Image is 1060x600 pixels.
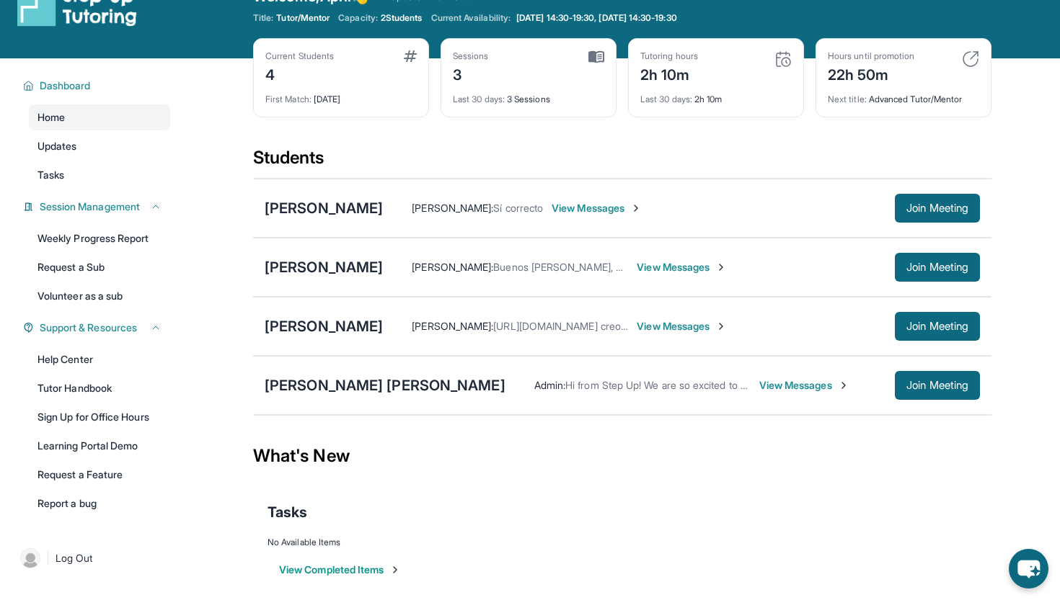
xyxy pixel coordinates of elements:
span: Home [37,110,65,125]
a: [DATE] 14:30-19:30, [DATE] 14:30-19:30 [513,12,680,24]
a: Sign Up for Office Hours [29,404,170,430]
img: card [404,50,417,62]
div: Students [253,146,991,178]
div: 2h 10m [640,85,792,105]
span: View Messages [637,260,727,274]
span: Last 30 days : [640,94,692,104]
span: Tasks [37,168,64,182]
span: Next title : [828,94,867,104]
div: Tutoring hours [640,50,698,62]
button: Join Meeting [895,312,980,341]
span: Admin : [534,379,565,391]
span: Session Management [40,200,140,214]
span: Buenos [PERSON_NAME], gracias por notificandome. [493,261,735,273]
img: Chevron-Right [838,380,849,391]
button: Join Meeting [895,371,980,400]
img: Chevron-Right [630,202,642,214]
div: [PERSON_NAME] [265,198,383,218]
span: [PERSON_NAME] : [412,261,493,273]
span: Title: [253,12,273,24]
span: Support & Resources [40,321,137,335]
span: [DATE] 14:30-19:30, [DATE] 14:30-19:30 [516,12,677,24]
a: Tutor Handbook [29,375,170,401]
span: Capacity: [338,12,378,24]
img: user-img [20,548,40,568]
img: Chevron-Right [715,261,727,273]
span: Join Meeting [906,204,968,212]
button: Dashboard [34,79,162,93]
span: View Messages [759,378,849,393]
div: [PERSON_NAME] [265,257,383,277]
div: 22h 50m [828,62,914,85]
div: [PERSON_NAME] [PERSON_NAME] [265,375,505,395]
div: No Available Items [268,537,977,548]
span: Join Meeting [906,322,968,331]
span: Tasks [268,502,307,522]
div: [PERSON_NAME] [265,316,383,336]
span: [URL][DOMAIN_NAME] creo que este link lo llevara al portal [493,320,764,332]
span: View Messages [552,201,642,215]
span: Dashboard [40,79,91,93]
a: Home [29,104,170,130]
span: Current Availability: [431,12,511,24]
button: chat-button [1009,549,1048,588]
a: Request a Feature [29,462,170,488]
button: Join Meeting [895,194,980,223]
img: card [774,50,792,68]
a: Help Center [29,346,170,372]
span: Last 30 days : [453,94,505,104]
span: Join Meeting [906,263,968,272]
button: Support & Resources [34,321,162,335]
div: Current Students [265,50,334,62]
span: 2 Students [381,12,423,24]
button: View Completed Items [279,563,401,577]
div: Sessions [453,50,489,62]
div: 4 [265,62,334,85]
img: Chevron-Right [715,321,727,332]
a: Report a bug [29,491,170,516]
button: Join Meeting [895,253,980,282]
div: What's New [253,424,991,488]
a: |Log Out [14,542,170,574]
div: 3 [453,62,489,85]
a: Request a Sub [29,254,170,280]
span: Log Out [56,551,93,565]
button: Session Management [34,200,162,214]
a: Weekly Progress Report [29,225,170,251]
span: First Match : [265,94,312,104]
div: Hours until promotion [828,50,914,62]
div: Advanced Tutor/Mentor [828,85,979,105]
span: | [46,550,50,567]
span: Tutor/Mentor [276,12,330,24]
div: 2h 10m [640,62,698,85]
img: card [588,50,604,63]
span: Join Meeting [906,381,968,390]
div: 3 Sessions [453,85,604,105]
div: [DATE] [265,85,417,105]
img: card [962,50,979,68]
a: Volunteer as a sub [29,283,170,309]
span: Sí correcto [493,202,543,214]
span: View Messages [637,319,727,333]
span: Updates [37,139,77,153]
span: [PERSON_NAME] : [412,320,493,332]
a: Tasks [29,162,170,188]
span: [PERSON_NAME] : [412,202,493,214]
a: Learning Portal Demo [29,433,170,459]
a: Updates [29,133,170,159]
